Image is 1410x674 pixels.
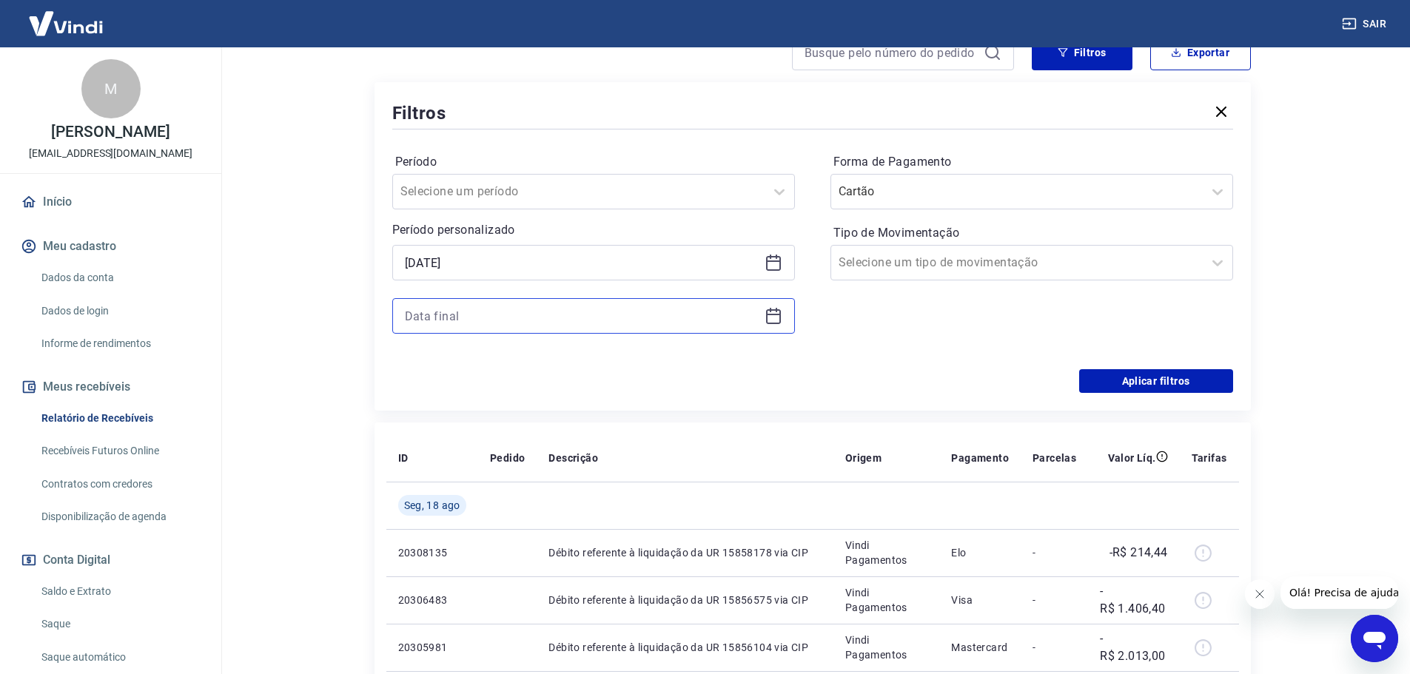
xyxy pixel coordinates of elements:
[18,186,204,218] a: Início
[392,101,447,125] h5: Filtros
[29,146,192,161] p: [EMAIL_ADDRESS][DOMAIN_NAME]
[51,124,169,140] p: [PERSON_NAME]
[36,436,204,466] a: Recebíveis Futuros Online
[845,585,928,615] p: Vindi Pagamentos
[36,296,204,326] a: Dados de login
[1100,582,1167,618] p: -R$ 1.406,40
[398,545,466,560] p: 20308135
[405,305,759,327] input: Data final
[18,1,114,46] img: Vindi
[36,576,204,607] a: Saldo e Extrato
[392,221,795,239] p: Período personalizado
[1033,640,1076,655] p: -
[1108,451,1156,465] p: Valor Líq.
[36,328,204,359] a: Informe de rendimentos
[548,593,821,607] p: Débito referente à liquidação da UR 15856575 via CIP
[1109,544,1168,562] p: -R$ 214,44
[405,252,759,274] input: Data inicial
[951,451,1009,465] p: Pagamento
[951,545,1009,560] p: Elo
[395,153,792,171] label: Período
[9,10,124,22] span: Olá! Precisa de ajuda?
[805,41,978,64] input: Busque pelo número do pedido
[18,544,204,576] button: Conta Digital
[18,371,204,403] button: Meus recebíveis
[1033,545,1076,560] p: -
[1100,630,1167,665] p: -R$ 2.013,00
[833,153,1230,171] label: Forma de Pagamento
[36,263,204,293] a: Dados da conta
[951,640,1009,655] p: Mastercard
[398,593,466,607] p: 20306483
[1245,579,1275,609] iframe: Fechar mensagem
[36,469,204,499] a: Contratos com credores
[1192,451,1227,465] p: Tarifas
[1079,369,1233,393] button: Aplicar filtros
[951,593,1009,607] p: Visa
[36,502,204,532] a: Disponibilização de agenda
[36,609,204,639] a: Saque
[1032,35,1132,70] button: Filtros
[404,498,460,513] span: Seg, 18 ago
[81,59,141,118] div: M
[833,224,1230,242] label: Tipo de Movimentação
[36,403,204,434] a: Relatório de Recebíveis
[548,451,598,465] p: Descrição
[548,640,821,655] p: Débito referente à liquidação da UR 15856104 via CIP
[845,451,882,465] p: Origem
[398,451,409,465] p: ID
[1339,10,1392,38] button: Sair
[548,545,821,560] p: Débito referente à liquidação da UR 15858178 via CIP
[398,640,466,655] p: 20305981
[18,230,204,263] button: Meu cadastro
[1280,576,1398,609] iframe: Mensagem da empresa
[845,633,928,662] p: Vindi Pagamentos
[490,451,525,465] p: Pedido
[36,642,204,673] a: Saque automático
[845,538,928,567] p: Vindi Pagamentos
[1351,615,1398,662] iframe: Botão para abrir a janela de mensagens
[1033,451,1076,465] p: Parcelas
[1033,593,1076,607] p: -
[1150,35,1251,70] button: Exportar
